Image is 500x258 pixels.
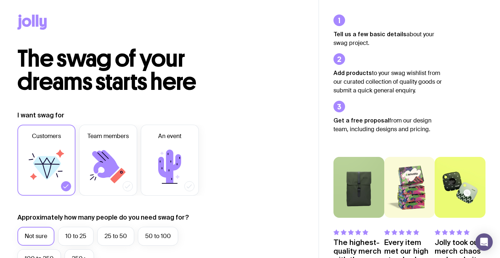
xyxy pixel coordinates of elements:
[32,132,61,141] span: Customers
[333,30,442,47] p: about your swag project.
[333,68,442,95] p: to your swag wishlist from our curated collection of quality goods or submit a quick general enqu...
[17,213,189,222] label: Approximately how many people do you need swag for?
[138,227,178,246] label: 50 to 100
[58,227,94,246] label: 10 to 25
[475,233,493,251] div: Open Intercom Messenger
[333,117,389,124] strong: Get a free proposal
[97,227,134,246] label: 25 to 50
[17,111,64,120] label: I want swag for
[333,116,442,134] p: from our design team, including designs and pricing.
[17,227,54,246] label: Not sure
[158,132,181,141] span: An event
[333,31,406,37] strong: Tell us a few basic details
[17,44,196,96] span: The swag of your dreams starts here
[87,132,129,141] span: Team members
[333,70,372,76] strong: Add products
